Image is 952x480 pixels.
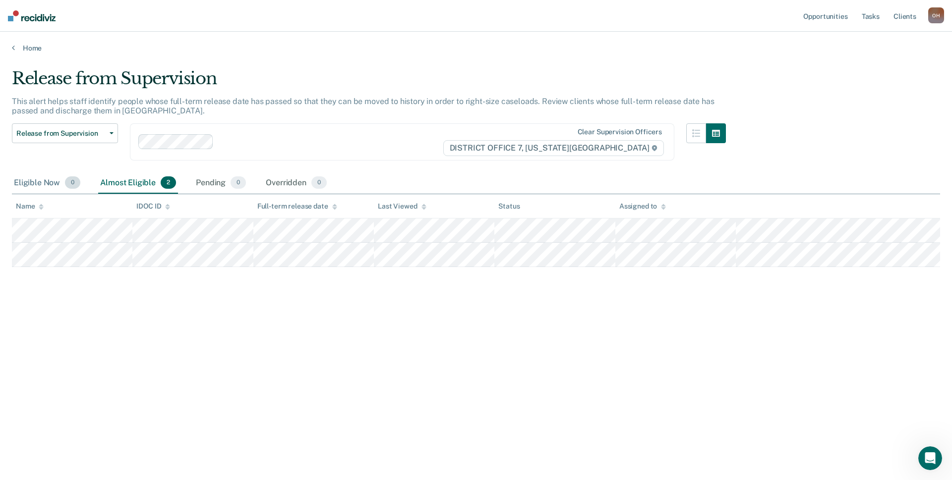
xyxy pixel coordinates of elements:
button: OH [928,7,944,23]
div: Overridden0 [264,172,329,194]
p: This alert helps staff identify people whose full-term release date has passed so that they can b... [12,97,714,115]
div: Status [498,202,520,211]
div: IDOC ID [136,202,170,211]
div: Almost Eligible2 [98,172,178,194]
span: 2 [161,176,176,189]
div: Eligible Now0 [12,172,82,194]
img: Recidiviz [8,10,56,21]
div: O H [928,7,944,23]
iframe: Intercom live chat [918,446,942,470]
a: Home [12,44,940,53]
div: Pending0 [194,172,248,194]
div: Full-term release date [257,202,337,211]
span: Release from Supervision [16,129,106,138]
div: Clear supervision officers [578,128,662,136]
span: DISTRICT OFFICE 7, [US_STATE][GEOGRAPHIC_DATA] [443,140,664,156]
div: Last Viewed [378,202,426,211]
div: Release from Supervision [12,68,726,97]
span: 0 [65,176,80,189]
span: 0 [311,176,327,189]
button: Release from Supervision [12,123,118,143]
div: Name [16,202,44,211]
div: Assigned to [619,202,666,211]
span: 0 [231,176,246,189]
